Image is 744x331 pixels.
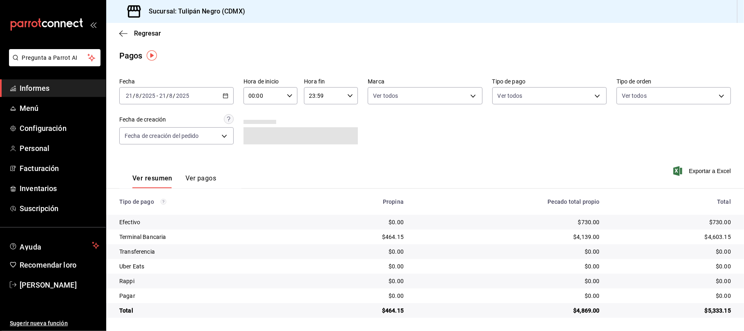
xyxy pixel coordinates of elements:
font: Transferencia [119,248,155,255]
font: Tipo de pago [492,79,526,85]
font: Regresar [134,29,161,37]
font: Suscripción [20,204,58,213]
font: Marca [368,79,384,85]
font: Tipo de pago [119,198,154,205]
font: Personal [20,144,49,153]
input: -- [125,92,133,99]
font: Rappi [119,278,134,284]
input: -- [135,92,139,99]
font: $730.00 [709,219,731,225]
font: Total [119,307,133,314]
font: Pecado total propio [547,198,600,205]
input: -- [159,92,166,99]
font: $0.00 [585,293,600,299]
font: Ver resumen [132,174,172,182]
font: $0.00 [389,248,404,255]
input: ---- [176,92,190,99]
font: Ver pagos [185,174,216,182]
font: $0.00 [716,293,731,299]
div: pestañas de navegación [132,174,216,188]
font: Configuración [20,124,67,133]
button: Exportar a Excel [675,166,731,176]
font: Exportar a Excel [689,168,731,174]
font: / [173,92,176,99]
button: Pregunta a Parrot AI [9,49,101,66]
font: Uber Eats [119,263,144,270]
input: -- [169,92,173,99]
font: Recomendar loro [20,261,76,269]
font: Inventarios [20,184,57,193]
font: Ver todos [373,92,398,99]
font: $464.15 [382,307,404,314]
font: Hora de inicio [244,79,279,85]
svg: Los pagos realizados con Pay y otras terminales son montos brutos. [161,199,166,205]
font: Terminal Bancaria [119,234,166,240]
font: $464.15 [382,234,404,240]
font: / [166,92,169,99]
font: $0.00 [585,263,600,270]
font: Informes [20,84,49,92]
font: Sugerir nueva función [10,320,68,326]
font: $730.00 [578,219,600,225]
font: Pregunta a Parrot AI [22,54,78,61]
font: $0.00 [585,278,600,284]
font: Sucursal: Tulipán Negro (CDMX) [149,7,245,15]
font: Facturación [20,164,59,173]
button: Regresar [119,29,161,37]
font: $0.00 [716,248,731,255]
font: / [139,92,142,99]
font: - [156,92,158,99]
font: Fecha de creación [119,116,166,123]
font: Menú [20,104,39,113]
font: $0.00 [389,278,404,284]
button: abrir_cajón_menú [90,21,96,28]
font: Ver todos [622,92,647,99]
font: Ayuda [20,243,42,251]
a: Pregunta a Parrot AI [6,59,101,68]
font: Ver todos [498,92,523,99]
font: $0.00 [389,263,404,270]
img: Marcador de información sobre herramientas [147,50,157,61]
font: Hora fin [304,79,325,85]
font: $0.00 [716,278,731,284]
font: $0.00 [389,219,404,225]
font: Propina [383,198,404,205]
font: Fecha [119,79,135,85]
font: Efectivo [119,219,140,225]
font: $5,333.15 [705,307,731,314]
font: Pagar [119,293,135,299]
font: $4,603.15 [705,234,731,240]
font: Tipo de orden [617,79,652,85]
font: $4,869.00 [573,307,599,314]
font: $4,139.00 [573,234,599,240]
font: $0.00 [389,293,404,299]
font: Fecha de creación del pedido [125,133,199,139]
font: $0.00 [585,248,600,255]
font: [PERSON_NAME] [20,281,77,289]
input: ---- [142,92,156,99]
font: Total [717,198,731,205]
font: Pagos [119,51,143,61]
font: / [133,92,135,99]
font: $0.00 [716,263,731,270]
